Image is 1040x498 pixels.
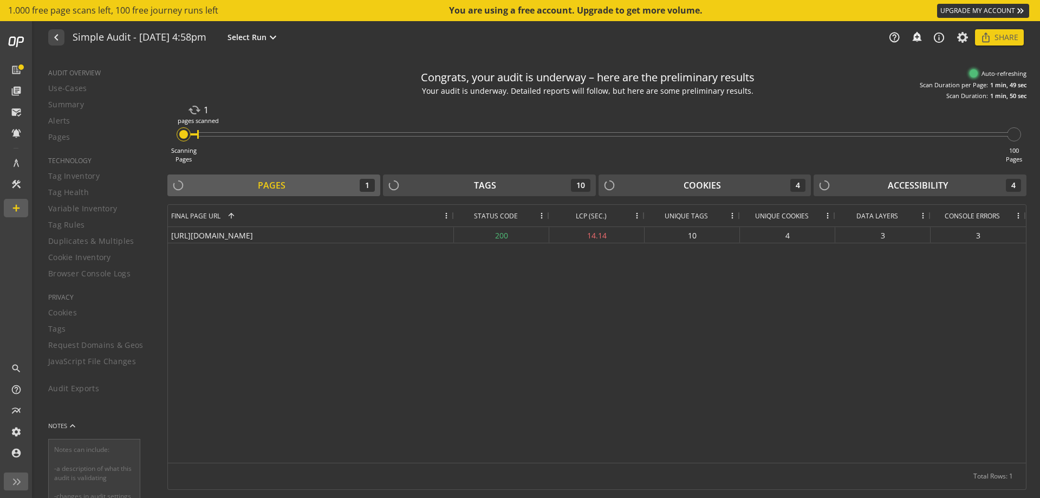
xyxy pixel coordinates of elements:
div: 100 Pages [1006,146,1022,163]
div: 3 [835,227,931,243]
div: 10 [571,179,590,192]
mat-icon: multiline_chart [11,405,22,416]
span: Status Code [474,211,518,221]
div: 1 [360,179,375,192]
div: Tags [474,179,496,192]
span: LCP (SEC.) [576,211,607,221]
button: Select Run [225,30,282,44]
span: Data Layers [856,211,898,221]
div: Your audit is underway. Detailed reports will follow, but here are some preliminary results. [422,86,753,97]
mat-icon: info_outline [933,31,945,44]
div: Total Rows: 1 [973,463,1013,489]
span: Share [994,28,1018,47]
span: Unique Tags [665,211,708,221]
mat-icon: cached [188,104,201,117]
mat-icon: add_alert [911,31,922,42]
button: Accessibility4 [814,174,1026,196]
div: You are using a free account. Upgrade to get more volume. [449,4,704,17]
div: Scan Duration: [946,92,988,100]
mat-icon: construction [11,179,22,190]
div: 1 [188,104,209,117]
div: pages scanned [178,117,219,125]
span: Select Run [227,32,266,43]
div: Congrats, your audit is underway – here are the preliminary results [421,70,755,86]
mat-icon: notifications_active [11,128,22,139]
button: Tags10 [383,174,596,196]
div: 14.14 [549,227,645,243]
mat-icon: mark_email_read [11,107,22,118]
div: Auto-refreshing [970,69,1026,78]
mat-icon: library_books [11,86,22,96]
button: NOTES [48,413,78,439]
mat-icon: add [11,203,22,214]
span: Final Page URL [171,211,220,221]
button: Cookies4 [599,174,811,196]
mat-icon: architecture [11,158,22,169]
span: Console Errors [945,211,1000,221]
div: 200 [454,227,549,243]
div: Cookies [684,179,721,192]
mat-icon: search [11,363,22,374]
div: 1 min, 49 sec [990,81,1026,89]
a: UPGRADE MY ACCOUNT [937,4,1029,18]
div: Pages [258,179,285,192]
span: Unique Cookies [755,211,809,221]
mat-icon: navigate_before [50,31,61,44]
span: 1.000 free page scans left, 100 free journey runs left [8,4,218,17]
mat-icon: help_outline [11,384,22,395]
mat-icon: keyboard_arrow_up [67,421,78,431]
h1: Simple Audit - 02 September 2025 | 4:58pm [73,32,206,43]
mat-icon: ios_share [980,32,991,43]
mat-icon: expand_more [266,31,279,44]
div: 4 [790,179,805,192]
mat-icon: list_alt [11,64,22,75]
mat-icon: help_outline [888,31,900,43]
div: 3 [931,227,1026,243]
div: 4 [740,227,835,243]
button: Share [975,29,1024,46]
div: Accessibility [888,179,948,192]
button: Pages1 [167,174,380,196]
div: 10 [645,227,740,243]
mat-icon: settings [11,426,22,437]
div: 1 min, 50 sec [990,92,1026,100]
mat-icon: keyboard_double_arrow_right [1015,5,1026,16]
div: 4 [1006,179,1021,192]
div: Scanning Pages [171,146,197,163]
mat-icon: account_circle [11,448,22,458]
div: [URL][DOMAIN_NAME] [168,227,454,243]
div: Scan Duration per Page: [920,81,988,89]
